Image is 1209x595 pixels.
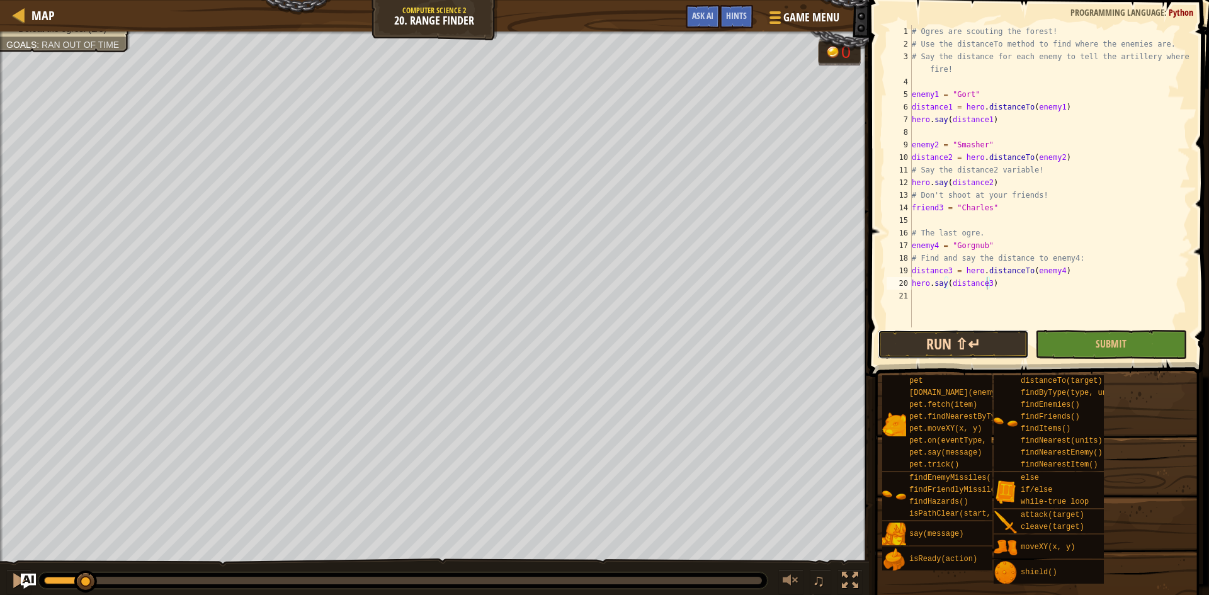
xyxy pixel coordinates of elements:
[692,9,713,21] span: Ask AI
[818,39,861,65] div: Team 'humans' has 0 gold.
[1164,6,1169,18] span: :
[882,412,906,436] img: portrait.png
[1021,424,1070,433] span: findItems()
[1035,330,1186,359] button: Submit
[1021,497,1089,506] span: while-true loop
[909,424,982,433] span: pet.moveXY(x, y)
[909,412,1031,421] span: pet.findNearestByType(type)
[1021,511,1084,519] span: attack(target)
[887,214,912,227] div: 15
[1021,460,1098,469] span: findNearestItem()
[31,7,55,24] span: Map
[887,264,912,277] div: 19
[909,530,963,538] span: say(message)
[726,9,747,21] span: Hints
[887,252,912,264] div: 18
[1021,473,1039,482] span: else
[909,497,968,506] span: findHazards()
[882,523,906,547] img: portrait.png
[25,7,55,24] a: Map
[887,201,912,214] div: 14
[887,151,912,164] div: 10
[882,485,906,509] img: portrait.png
[887,88,912,101] div: 5
[887,126,912,139] div: 8
[21,574,36,589] button: Ask AI
[887,76,912,88] div: 4
[810,569,831,595] button: ♫
[837,569,863,595] button: Toggle fullscreen
[686,5,720,28] button: Ask AI
[812,571,825,590] span: ♫
[1021,400,1080,409] span: findEnemies()
[909,509,1014,518] span: isPathClear(start, end)
[887,139,912,151] div: 9
[1021,568,1057,577] span: shield()
[909,400,977,409] span: pet.fetch(item)
[759,5,847,35] button: Game Menu
[994,561,1018,585] img: portrait.png
[1021,412,1080,421] span: findFriends()
[909,460,959,469] span: pet.trick()
[841,44,854,61] div: 0
[1021,523,1084,531] span: cleave(target)
[1169,6,1193,18] span: Python
[909,436,1027,445] span: pet.on(eventType, handler)
[887,290,912,302] div: 21
[1021,448,1103,457] span: findNearestEnemy()
[887,227,912,239] div: 16
[887,277,912,290] div: 20
[778,569,803,595] button: Adjust volume
[887,239,912,252] div: 17
[887,164,912,176] div: 11
[1021,485,1052,494] span: if/else
[887,189,912,201] div: 13
[1096,337,1127,351] span: Submit
[1070,6,1164,18] span: Programming language
[37,40,42,50] span: :
[1021,388,1125,397] span: findByType(type, units)
[887,113,912,126] div: 7
[909,448,982,457] span: pet.say(message)
[887,50,912,76] div: 3
[909,485,1009,494] span: findFriendlyMissiles()
[994,480,1018,504] img: portrait.png
[1021,543,1075,552] span: moveXY(x, y)
[783,9,839,26] span: Game Menu
[887,101,912,113] div: 6
[909,555,977,564] span: isReady(action)
[887,176,912,189] div: 12
[887,25,912,38] div: 1
[882,548,906,572] img: portrait.png
[909,473,996,482] span: findEnemyMissiles()
[6,569,31,595] button: Ctrl + P: Pause
[1021,436,1103,445] span: findNearest(units)
[42,40,119,50] span: Ran out of time
[994,536,1018,560] img: portrait.png
[909,377,923,385] span: pet
[878,330,1029,359] button: Run ⇧↵
[6,40,37,50] span: Goals
[909,388,1000,397] span: [DOMAIN_NAME](enemy)
[887,38,912,50] div: 2
[994,412,1018,436] img: portrait.png
[1021,377,1103,385] span: distanceTo(target)
[994,511,1018,535] img: portrait.png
